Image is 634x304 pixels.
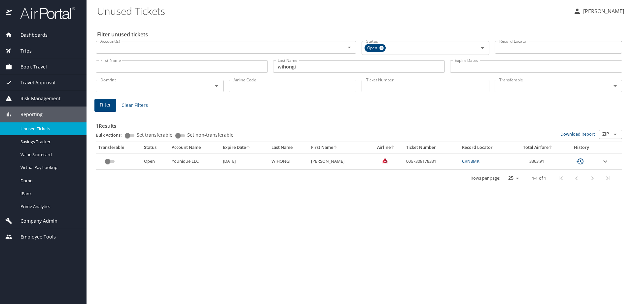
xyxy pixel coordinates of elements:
[611,130,620,139] button: Open
[611,81,620,91] button: Open
[404,153,459,169] td: 0067309178331
[20,164,79,171] span: Virtual Pay Lookup
[512,153,564,169] td: 3363.91
[564,142,599,153] th: History
[478,43,487,53] button: Open
[98,145,139,151] div: Transferable
[365,44,386,52] div: Open
[20,191,79,197] span: IBank
[13,7,75,20] img: airportal-logo.png
[560,131,595,137] a: Download Report
[462,158,479,164] a: CRN8MK
[119,99,151,111] button: Clear Filters
[96,132,127,138] p: Bulk Actions:
[308,142,369,153] th: First Name
[187,133,233,137] span: Set non-transferable
[382,157,388,164] img: Delta Airlines
[246,146,251,150] button: sort
[169,142,221,153] th: Account Name
[12,95,60,102] span: Risk Management
[404,142,459,153] th: Ticket Number
[12,31,48,39] span: Dashboards
[571,5,627,17] button: [PERSON_NAME]
[96,118,622,130] h3: 1 Results
[391,146,395,150] button: sort
[6,7,13,20] img: icon-airportal.png
[141,142,169,153] th: Status
[220,153,269,169] td: [DATE]
[97,29,623,40] h2: Filter unused tickets
[333,146,338,150] button: sort
[12,217,57,225] span: Company Admin
[141,153,169,169] td: Open
[97,1,568,21] h1: Unused Tickets
[12,111,43,118] span: Reporting
[532,176,546,180] p: 1-1 of 1
[269,142,308,153] th: Last Name
[220,142,269,153] th: Expire Date
[169,153,221,169] td: Younique LLC
[601,157,609,165] button: expand row
[122,101,148,109] span: Clear Filters
[20,139,79,145] span: Savings Tracker
[12,63,47,70] span: Book Travel
[308,153,369,169] td: [PERSON_NAME]
[459,142,512,153] th: Record Locator
[12,233,56,240] span: Employee Tools
[269,153,308,169] td: WIHONGI
[94,99,116,112] button: Filter
[12,47,32,55] span: Trips
[212,81,221,91] button: Open
[20,203,79,210] span: Prime Analytics
[20,152,79,158] span: Value Scorecard
[503,173,521,183] select: rows per page
[96,142,622,187] table: custom pagination table
[345,43,354,52] button: Open
[100,101,111,109] span: Filter
[471,176,500,180] p: Rows per page:
[20,126,79,132] span: Unused Tickets
[20,178,79,184] span: Domo
[512,142,564,153] th: Total Airfare
[581,7,624,15] p: [PERSON_NAME]
[548,146,553,150] button: sort
[137,133,172,137] span: Set transferable
[365,45,381,52] span: Open
[369,142,404,153] th: Airline
[12,79,55,86] span: Travel Approval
